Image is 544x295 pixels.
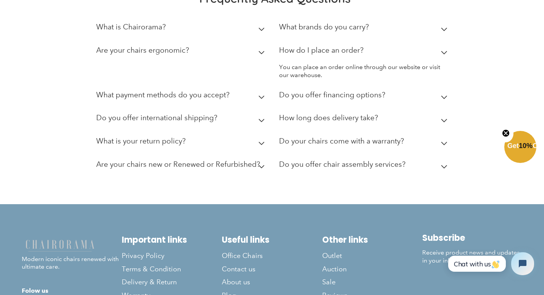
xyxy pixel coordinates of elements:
a: Privacy Policy [122,249,222,262]
summary: Are your chairs new or Renewed or Refurbished? [96,155,268,178]
h2: Other links [322,235,422,245]
span: Contact us [222,265,255,274]
a: Auction [322,263,422,276]
h2: How do I place an order? [279,46,363,55]
summary: What is your return policy? [96,131,268,155]
summary: What brands do you carry? [279,17,450,40]
p: You can place an order online through our website or visit our warehouse. [279,63,450,79]
a: Terms & Condition [122,263,222,276]
h2: What is your return policy? [96,137,186,145]
span: Outlet [322,251,342,260]
summary: What payment methods do you accept? [96,85,268,108]
a: Sale [322,276,422,289]
a: Delivery & Return [122,276,222,289]
h2: What payment methods do you accept? [96,90,229,99]
iframe: Tidio Chat [442,246,541,282]
summary: Are your chairs ergonomic? [96,40,268,64]
h2: Useful links [222,235,322,245]
h2: Subscribe [422,233,522,243]
div: Get10%OffClose teaser [504,132,536,164]
summary: Do you offer chair assembly services? [279,155,450,178]
summary: How do I place an order? [279,40,450,64]
span: About us [222,278,250,287]
summary: Do you offer financing options? [279,85,450,108]
span: Sale [322,278,336,287]
summary: How long does delivery take? [279,108,450,131]
span: Get Off [507,142,542,150]
summary: Do your chairs come with a warranty? [279,131,450,155]
h2: Important links [122,235,222,245]
a: Office Chairs [222,249,322,262]
a: About us [222,276,322,289]
button: Close teaser [498,125,513,142]
summary: Do you offer international shipping? [96,108,268,131]
summary: What is Chairorama? [96,17,268,40]
span: Office Chairs [222,251,263,260]
span: Privacy Policy [122,251,165,260]
img: chairorama [22,239,98,252]
h2: Are your chairs ergonomic? [96,46,189,55]
h2: How long does delivery take? [279,113,378,122]
h2: Are your chairs new or Renewed or Refurbished? [96,160,260,169]
a: Contact us [222,263,322,276]
h2: Do you offer financing options? [279,90,385,99]
span: Delivery & Return [122,278,177,287]
span: Auction [322,265,347,274]
h2: What brands do you carry? [279,23,369,31]
p: Receive product news and updates in your inbox [422,249,522,265]
h2: Do you offer international shipping? [96,113,217,122]
span: Terms & Condition [122,265,181,274]
h2: What is Chairorama? [96,23,166,31]
a: Outlet [322,249,422,262]
span: 10% [519,142,533,150]
h2: Do your chairs come with a warranty? [279,137,404,145]
h2: Do you offer chair assembly services? [279,160,405,169]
